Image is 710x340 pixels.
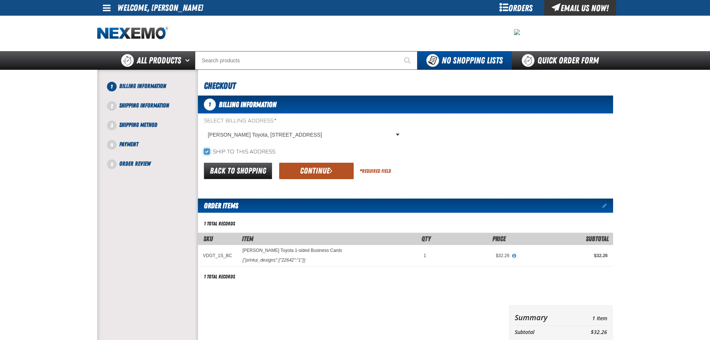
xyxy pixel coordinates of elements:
[112,82,198,101] li: Billing Information. Step 1 of 5. Not Completed
[204,273,235,280] div: 1 total records
[586,235,609,243] span: Subtotal
[514,29,520,35] img: 2478c7e4e0811ca5ea97a8c95d68d55a.jpeg
[112,159,198,168] li: Order Review. Step 5 of 5. Not Completed
[512,51,613,70] a: Quick Order Form
[243,257,306,263] div: {"printui_designs":{"22642":"1"}}
[571,311,607,324] td: 1 Item
[112,121,198,140] li: Shipping Method. Step 3 of 5. Not Completed
[208,131,394,139] span: [PERSON_NAME] Toyota, [STREET_ADDRESS]
[119,121,157,128] span: Shipping Method
[107,82,117,91] span: 1
[602,203,613,208] a: Edit items
[417,51,512,70] button: You do not have available Shopping Lists. Open to Create a New List
[119,82,166,90] span: Billing Information
[360,168,391,175] div: Required Field
[442,55,503,66] span: No Shopping Lists
[107,101,117,111] span: 2
[515,311,572,324] th: Summary
[243,248,342,253] a: [PERSON_NAME] Toyota 1-sided Business Cards
[97,27,168,40] img: Nexemo logo
[204,220,235,227] div: 1 total records
[520,253,608,259] div: $32.26
[571,327,607,337] td: $32.26
[204,99,216,110] span: 1
[204,81,236,91] span: Checkout
[198,199,238,213] h2: Order Items
[183,51,195,70] button: Open All Products pages
[204,149,275,156] label: Ship to this address
[204,163,272,179] a: Back to Shopping
[119,102,169,109] span: Shipping Information
[219,100,277,109] span: Billing Information
[97,27,168,40] a: Home
[107,159,117,169] span: 5
[204,118,403,125] label: Select Billing Address
[106,82,198,168] nav: Checkout steps. Current step is Billing Information. Step 1 of 5
[242,235,253,243] span: Item
[437,253,509,259] div: $32.26
[107,140,117,150] span: 4
[112,140,198,159] li: Payment. Step 4 of 5. Not Completed
[424,253,426,258] span: 1
[509,253,519,259] button: View All Prices for Vandergriff Toyota 1-sided Business Cards
[422,235,431,243] span: Qty
[195,51,417,70] input: Search
[198,245,237,266] td: VDGT_1S_BC
[119,160,151,167] span: Order Review
[203,235,213,243] a: SKU
[107,121,117,130] span: 3
[492,235,506,243] span: Price
[119,141,138,148] span: Payment
[399,51,417,70] button: Start Searching
[204,149,210,155] input: Ship to this address
[112,101,198,121] li: Shipping Information. Step 2 of 5. Not Completed
[515,327,572,337] th: Subtotal
[279,163,354,179] button: Continue
[137,54,181,67] span: All Products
